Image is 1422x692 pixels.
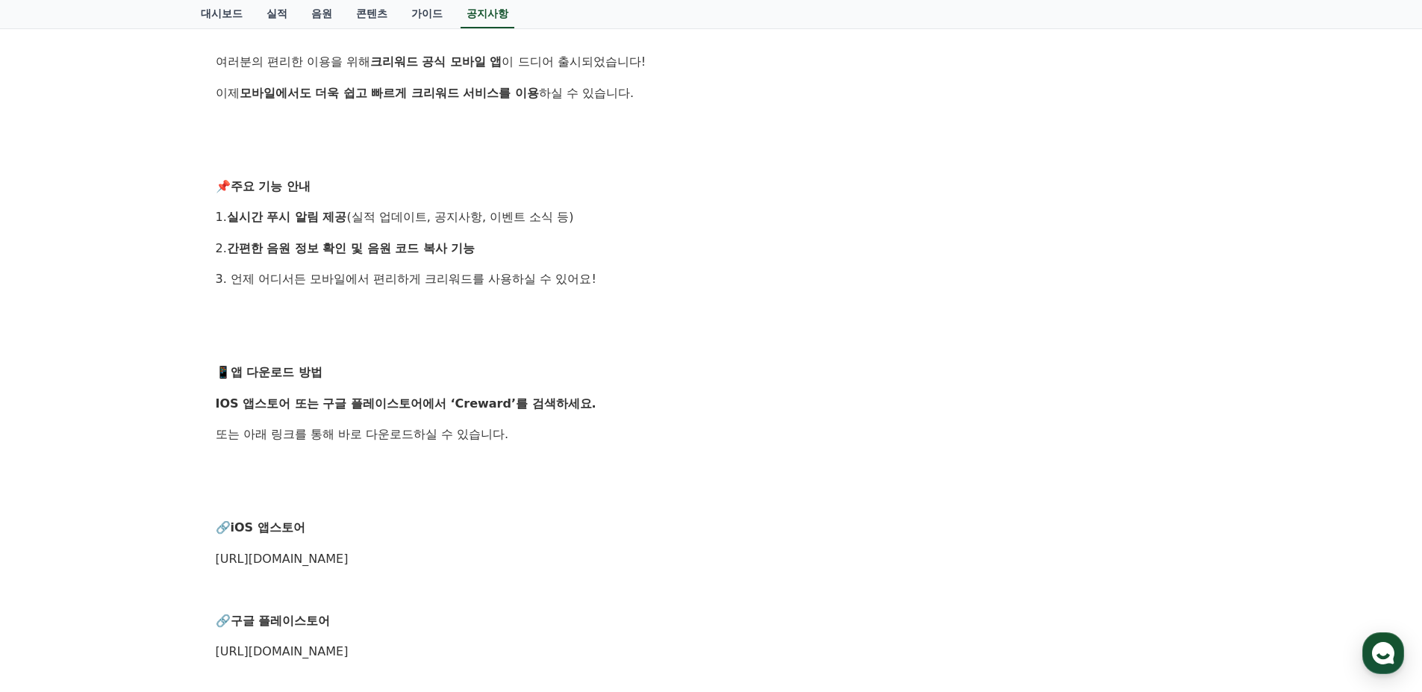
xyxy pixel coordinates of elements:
[216,269,1207,289] p: 3. 언제 어디서든 모바일에서 편리하게 크리워드를 사용하실 수 있어요!
[216,518,1207,537] p: 🔗
[216,208,1207,227] p: 1. (실적 업데이트, 공지사항, 이벤트 소식 등)
[137,496,155,508] span: 대화
[216,425,1207,444] p: 또는 아래 링크를 통해 바로 다운로드하실 수 있습니다.
[231,179,311,193] strong: 주요 기능 안내
[216,396,596,411] strong: IOS 앱스토어 또는 구글 플레이스토어에서 ‘Creward’를 검색하세요.
[216,52,1207,72] p: 여러분의 편리한 이용을 위해 이 드디어 출시되었습니다!
[227,241,475,255] strong: 간편한 음원 정보 확인 및 음원 코드 복사 기능
[216,552,349,566] a: [URL][DOMAIN_NAME]
[231,614,331,628] strong: 구글 플레이스토어
[231,496,249,508] span: 설정
[227,210,347,224] strong: 실시간 푸시 알림 제공
[4,473,99,511] a: 홈
[240,86,539,100] strong: 모바일에서도 더욱 쉽고 빠르게 크리워드 서비스를 이용
[216,644,349,658] a: [URL][DOMAIN_NAME]
[216,177,1207,196] p: 📌
[231,365,322,379] strong: 앱 다운로드 방법
[216,363,1207,382] p: 📱
[370,54,502,69] strong: 크리워드 공식 모바일 앱
[216,84,1207,103] p: 이제 하실 수 있습니다.
[231,520,305,534] strong: iOS 앱스토어
[99,473,193,511] a: 대화
[216,239,1207,258] p: 2.
[216,611,1207,631] p: 🔗
[47,496,56,508] span: 홈
[193,473,287,511] a: 설정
